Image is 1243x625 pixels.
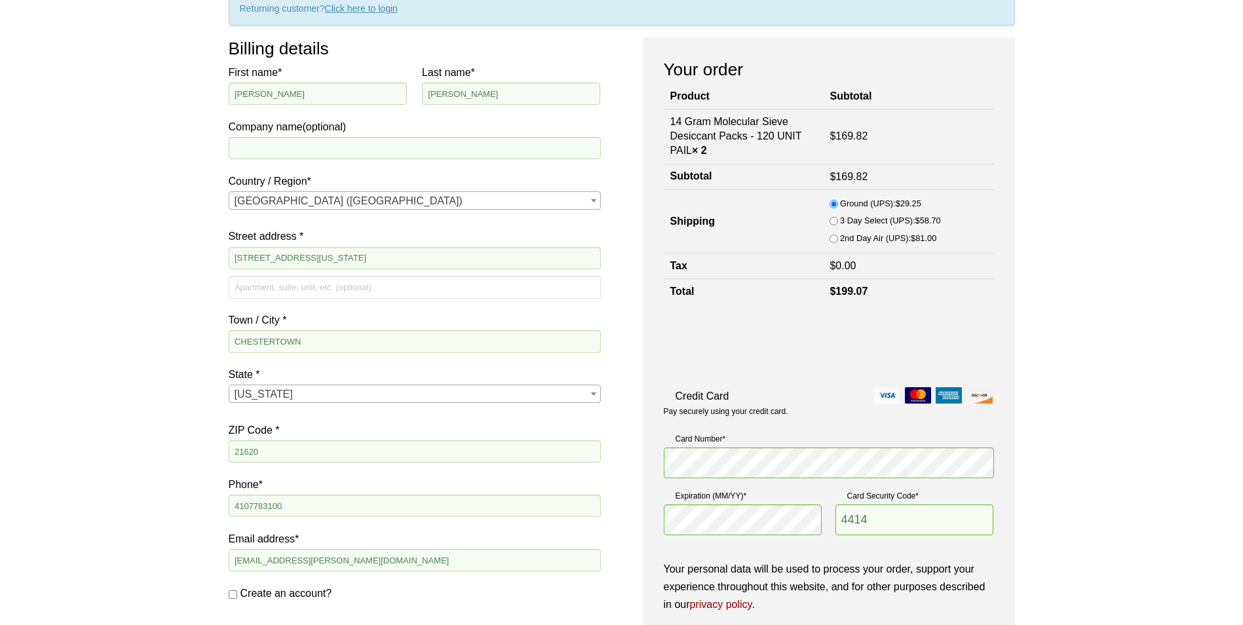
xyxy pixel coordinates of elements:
th: Product [664,85,824,109]
label: Card Number [664,432,994,445]
h3: Your order [664,58,994,81]
img: mastercard [905,387,931,404]
label: Country / Region [229,172,601,190]
span: $ [830,260,835,271]
td: 14 Gram Molecular Sieve Desiccant Packs - 120 UNIT PAIL [664,109,824,164]
strong: × 2 [692,145,707,156]
span: $ [830,171,835,182]
span: $ [830,286,835,297]
span: $ [830,130,835,142]
span: $ [915,216,920,225]
img: visa [874,387,900,404]
img: amex [936,387,962,404]
span: State [229,385,601,403]
bdi: 81.00 [911,233,936,243]
input: House number and street name [229,247,601,269]
bdi: 199.07 [830,286,868,297]
input: CSC [835,504,994,536]
bdi: 169.82 [830,171,868,182]
bdi: 29.25 [896,199,921,208]
img: discover [966,387,993,404]
label: Credit Card [664,387,994,405]
label: Town / City [229,311,601,329]
label: Company name [229,64,601,136]
label: Expiration (MM/YY) [664,489,822,502]
fieldset: Payment Info [664,428,994,547]
label: ZIP Code [229,421,601,439]
span: $ [896,199,900,208]
bdi: 58.70 [915,216,941,225]
label: Ground (UPS): [840,197,921,211]
iframe: reCAPTCHA [664,318,863,369]
th: Total [664,279,824,305]
label: Street address [229,227,601,245]
th: Shipping [664,190,824,254]
label: First name [229,64,408,81]
span: Country / Region [229,191,601,210]
input: Apartment, suite, unit, etc. (optional) [229,276,601,298]
label: Last name [422,64,601,81]
th: Subtotal [664,164,824,189]
p: Your personal data will be used to process your order, support your experience throughout this we... [664,560,994,614]
th: Tax [664,253,824,278]
label: 3 Day Select (UPS): [840,214,941,228]
span: (optional) [302,121,346,132]
h3: Billing details [229,37,601,60]
a: privacy policy [690,599,752,610]
p: Pay securely using your credit card. [664,406,994,417]
label: Email address [229,530,601,548]
span: Maryland [229,385,600,404]
span: Create an account? [240,588,332,599]
label: Phone [229,476,601,493]
a: Click here to login [325,3,398,14]
bdi: 169.82 [830,130,868,142]
label: State [229,366,601,383]
th: Subtotal [823,85,993,109]
label: Card Security Code [835,489,994,502]
label: 2nd Day Air (UPS): [840,231,936,246]
span: $ [911,233,915,243]
bdi: 0.00 [830,260,856,271]
input: Create an account? [229,590,237,599]
span: United States (US) [229,192,600,210]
